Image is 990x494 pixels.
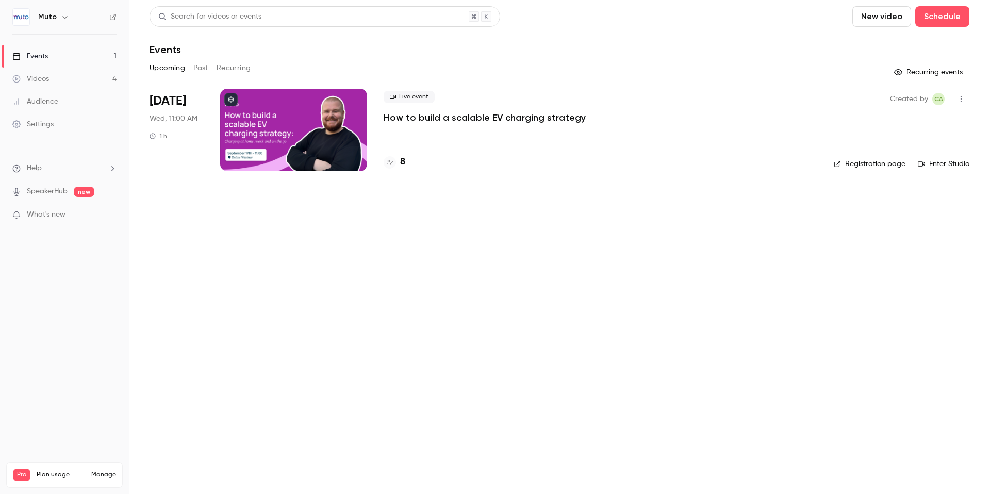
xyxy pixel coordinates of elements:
button: Recurring events [889,64,969,80]
div: 1 h [150,132,167,140]
h6: Muto [38,12,57,22]
span: Plan usage [37,471,85,479]
a: Enter Studio [918,159,969,169]
span: CA [934,93,943,105]
h4: 8 [400,155,405,169]
iframe: Noticeable Trigger [104,210,117,220]
div: Settings [12,119,54,129]
a: SpeakerHub [27,186,68,197]
button: Past [193,60,208,76]
h1: Events [150,43,181,56]
span: What's new [27,209,65,220]
div: Search for videos or events [158,11,261,22]
button: Upcoming [150,60,185,76]
span: Created by [890,93,928,105]
a: 8 [384,155,405,169]
button: Recurring [217,60,251,76]
a: Manage [91,471,116,479]
a: How to build a scalable EV charging strategy [384,111,586,124]
span: Live event [384,91,435,103]
div: Audience [12,96,58,107]
span: new [74,187,94,197]
button: Schedule [915,6,969,27]
button: New video [852,6,911,27]
li: help-dropdown-opener [12,163,117,174]
img: Muto [13,9,29,25]
div: Sep 17 Wed, 11:00 AM (Europe/Brussels) [150,89,204,171]
span: Wed, 11:00 AM [150,113,197,124]
span: Help [27,163,42,174]
span: Pro [13,469,30,481]
span: [DATE] [150,93,186,109]
span: Catalina Assennato [932,93,945,105]
div: Events [12,51,48,61]
a: Registration page [834,159,905,169]
div: Videos [12,74,49,84]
